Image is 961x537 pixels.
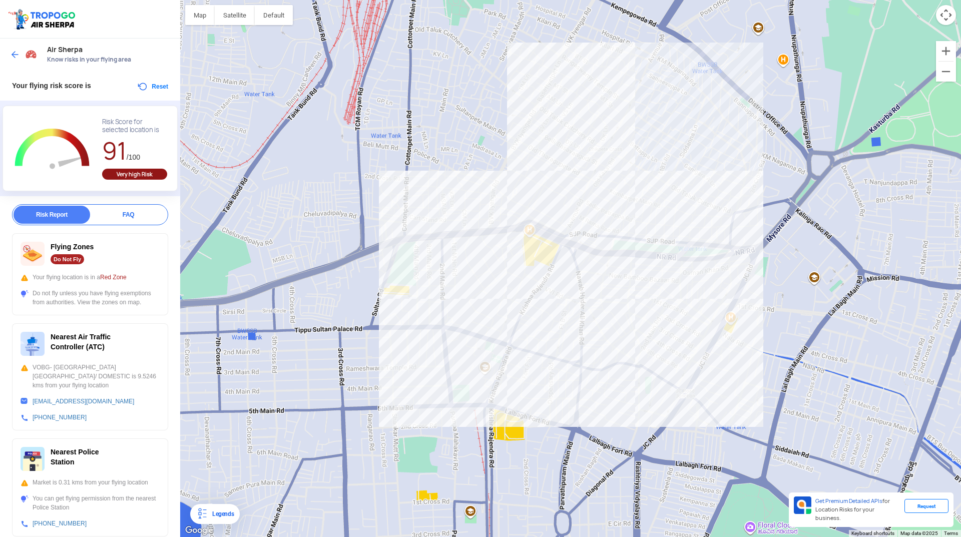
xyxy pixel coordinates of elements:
div: Do not fly unless you have flying exemptions from authorities. View the zones on map. [21,289,160,307]
div: Very high Risk [102,169,167,180]
div: Do Not Fly [51,254,84,264]
button: Reset [137,81,168,93]
a: [EMAIL_ADDRESS][DOMAIN_NAME] [33,398,134,405]
div: Risk Report [14,206,90,224]
span: Air Sherpa [47,46,170,54]
button: Keyboard shortcuts [851,530,894,537]
div: You can get flying permission from the nearest Police Station [21,494,160,512]
img: ic_atc.svg [21,332,45,356]
img: Legends [196,508,208,520]
span: /100 [127,153,140,161]
div: FAQ [90,206,167,224]
img: Premium APIs [794,496,811,514]
span: 91 [102,135,127,167]
div: Market is 0.31 kms from your flying location [21,478,160,487]
img: Risk Scores [25,48,37,60]
span: Nearest Police Station [51,448,99,466]
button: Map camera controls [936,5,956,25]
span: Nearest Air Traffic Controller (ATC) [51,333,111,351]
button: Show street map [185,5,215,25]
div: Your flying location is in a [21,273,160,282]
span: Red Zone [100,274,127,281]
span: Map data ©2025 [900,530,938,536]
div: for Location Risks for your business. [811,496,904,523]
a: [PHONE_NUMBER] [33,414,87,421]
div: Request [904,499,948,513]
div: Legends [208,508,234,520]
div: VOBG- [GEOGRAPHIC_DATA] [GEOGRAPHIC_DATA]/ DOMESTIC is 9.5246 kms from your flying location [21,363,160,390]
button: Zoom in [936,41,956,61]
a: Open this area in Google Maps (opens a new window) [183,524,216,537]
span: Flying Zones [51,243,94,251]
a: Terms [944,530,958,536]
img: ic_arrow_back_blue.svg [10,50,20,60]
img: ic_police_station.svg [21,447,45,471]
span: Get Premium Detailed APIs [815,497,882,504]
div: Risk Score for selected location is [102,118,167,134]
a: [PHONE_NUMBER] [33,520,87,527]
button: Zoom out [936,62,956,82]
img: Google [183,524,216,537]
button: Show satellite imagery [215,5,255,25]
img: ic_tgdronemaps.svg [8,8,79,31]
img: ic_nofly.svg [21,242,45,266]
g: Chart [11,118,94,181]
span: Know risks in your flying area [47,56,170,64]
span: Your flying risk score is [12,82,91,90]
